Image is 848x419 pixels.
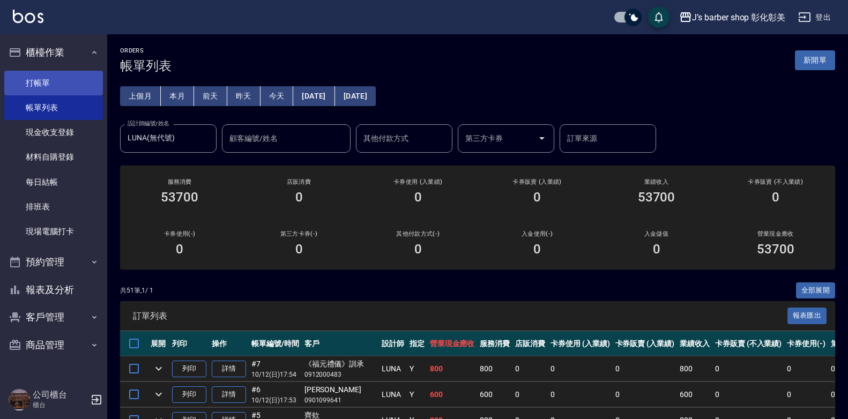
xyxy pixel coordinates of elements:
p: 10/12 (日) 17:54 [251,370,299,379]
a: 帳單列表 [4,95,103,120]
h2: 卡券使用 (入業績) [371,178,465,185]
button: save [648,6,670,28]
a: 詳情 [212,361,246,377]
button: 本月 [161,86,194,106]
h2: ORDERS [120,47,172,54]
td: 0 [784,382,828,407]
a: 現金收支登錄 [4,120,103,145]
h2: 業績收入 [609,178,703,185]
button: expand row [151,386,167,402]
button: 報表及分析 [4,276,103,304]
a: 材料自購登錄 [4,145,103,169]
h2: 入金儲值 [609,230,703,237]
td: 0 [512,382,548,407]
h2: 營業現金應收 [729,230,822,237]
td: 800 [477,356,512,381]
th: 帳單編號/時間 [249,331,302,356]
td: 0 [712,382,784,407]
h3: 53700 [638,190,675,205]
td: 800 [427,356,478,381]
h3: 0 [414,190,422,205]
h3: 0 [533,242,541,257]
th: 業績收入 [677,331,712,356]
div: [PERSON_NAME] [304,384,376,395]
h3: 帳單列表 [120,58,172,73]
a: 排班表 [4,194,103,219]
td: Y [407,356,427,381]
button: 客戶管理 [4,303,103,331]
td: #7 [249,356,302,381]
div: J’s barber shop 彰化彰美 [692,11,785,24]
h3: 0 [414,242,422,257]
th: 客戶 [302,331,379,356]
div: 《福元禮儀》訓承 [304,358,376,370]
h3: 53700 [757,242,794,257]
td: 600 [477,382,512,407]
th: 卡券使用(-) [784,331,828,356]
button: 報表匯出 [787,308,827,324]
button: 今天 [261,86,294,106]
h2: 第三方卡券(-) [252,230,345,237]
td: 0 [784,356,828,381]
h2: 卡券使用(-) [133,230,226,237]
th: 設計師 [379,331,407,356]
h2: 卡券販賣 (入業績) [490,178,584,185]
h5: 公司櫃台 [33,390,87,400]
td: 0 [512,356,548,381]
th: 展開 [148,331,169,356]
h2: 其他付款方式(-) [371,230,465,237]
td: 0 [548,356,613,381]
h2: 入金使用(-) [490,230,584,237]
th: 卡券販賣 (入業績) [613,331,678,356]
td: Y [407,382,427,407]
h3: 0 [533,190,541,205]
a: 報表匯出 [787,310,827,320]
button: 列印 [172,361,206,377]
td: 0 [613,382,678,407]
td: 800 [677,356,712,381]
img: Person [9,389,30,410]
span: 訂單列表 [133,311,787,321]
a: 打帳單 [4,71,103,95]
th: 服務消費 [477,331,512,356]
p: 櫃台 [33,400,87,410]
button: 上個月 [120,86,161,106]
td: 0 [712,356,784,381]
p: 0912000483 [304,370,376,379]
h3: 0 [772,190,779,205]
button: 預約管理 [4,248,103,276]
a: 每日結帳 [4,170,103,194]
th: 操作 [209,331,249,356]
h2: 店販消費 [252,178,345,185]
a: 詳情 [212,386,246,403]
th: 列印 [169,331,209,356]
th: 指定 [407,331,427,356]
td: 0 [548,382,613,407]
button: [DATE] [293,86,334,106]
button: 櫃檯作業 [4,39,103,66]
img: Logo [13,10,43,23]
label: 設計師編號/姓名 [128,119,169,128]
td: LUNA [379,382,407,407]
h3: 0 [176,242,183,257]
button: 全部展開 [796,282,836,299]
td: 600 [677,382,712,407]
td: LUNA [379,356,407,381]
h3: 0 [653,242,660,257]
h3: 服務消費 [133,178,226,185]
h2: 卡券販賣 (不入業績) [729,178,822,185]
button: 新開單 [795,50,835,70]
button: [DATE] [335,86,376,106]
button: 登出 [794,8,835,27]
p: 共 51 筆, 1 / 1 [120,286,153,295]
button: expand row [151,361,167,377]
td: 600 [427,382,478,407]
td: 0 [613,356,678,381]
h3: 53700 [161,190,198,205]
button: Open [533,130,551,147]
th: 卡券販賣 (不入業績) [712,331,784,356]
button: 列印 [172,386,206,403]
td: #6 [249,382,302,407]
button: 前天 [194,86,227,106]
th: 店販消費 [512,331,548,356]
